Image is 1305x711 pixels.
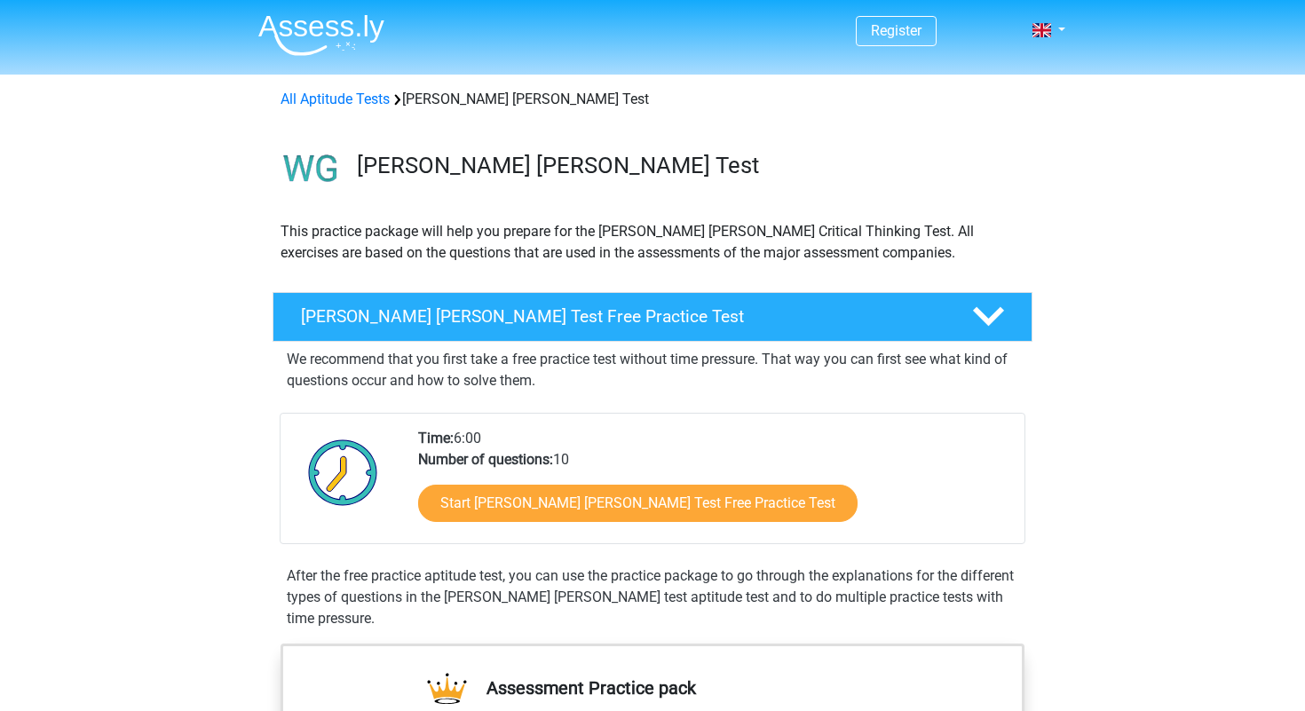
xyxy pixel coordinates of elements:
a: Start [PERSON_NAME] [PERSON_NAME] Test Free Practice Test [418,485,858,522]
p: This practice package will help you prepare for the [PERSON_NAME] [PERSON_NAME] Critical Thinking... [281,221,1024,264]
img: watson glaser test [273,131,349,207]
b: Number of questions: [418,451,553,468]
p: We recommend that you first take a free practice test without time pressure. That way you can fir... [287,349,1018,391]
h4: [PERSON_NAME] [PERSON_NAME] Test Free Practice Test [301,306,944,327]
img: Assessly [258,14,384,56]
img: Clock [298,428,388,517]
div: [PERSON_NAME] [PERSON_NAME] Test [273,89,1032,110]
b: Time: [418,430,454,446]
a: [PERSON_NAME] [PERSON_NAME] Test Free Practice Test [265,292,1040,342]
h3: [PERSON_NAME] [PERSON_NAME] Test [357,152,1018,179]
div: 6:00 10 [405,428,1024,543]
a: Register [871,22,921,39]
a: All Aptitude Tests [281,91,390,107]
div: After the free practice aptitude test, you can use the practice package to go through the explana... [280,565,1025,629]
